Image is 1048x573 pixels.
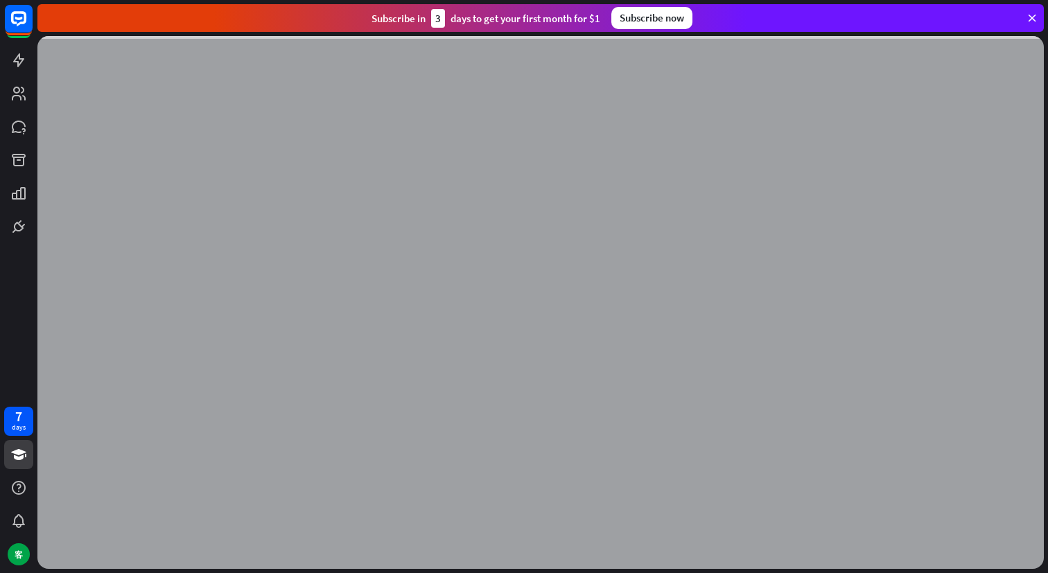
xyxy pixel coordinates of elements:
[431,9,445,28] div: 3
[8,543,30,565] div: 客
[611,7,692,29] div: Subscribe now
[372,9,600,28] div: Subscribe in days to get your first month for $1
[4,407,33,436] a: 7 days
[15,410,22,423] div: 7
[12,423,26,432] div: days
